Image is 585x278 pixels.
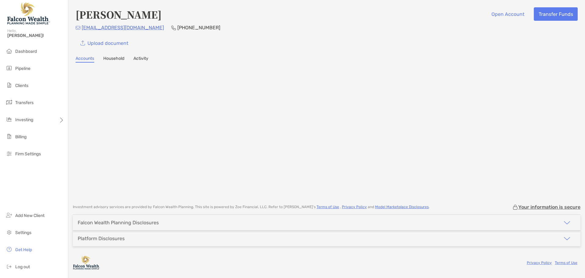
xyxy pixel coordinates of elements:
span: Firm Settings [15,151,41,157]
span: Dashboard [15,49,37,54]
img: get-help icon [5,246,13,253]
a: Privacy Policy [527,261,552,265]
span: Transfers [15,100,34,105]
a: Terms of Use [317,205,339,209]
div: Platform Disclosures [78,236,125,241]
div: Falcon Wealth Planning Disclosures [78,220,159,226]
img: icon arrow [563,219,571,226]
img: pipeline icon [5,64,13,72]
p: Your information is secure [518,204,580,210]
img: add_new_client icon [5,211,13,219]
a: Household [103,56,124,63]
span: Add New Client [15,213,44,218]
button: Transfer Funds [534,7,578,21]
img: billing icon [5,133,13,140]
span: Investing [15,117,33,122]
span: Log out [15,264,30,269]
img: clients icon [5,81,13,89]
img: Falcon Wealth Planning Logo [7,2,50,24]
img: company logo [73,256,100,269]
span: Get Help [15,247,32,252]
button: Open Account [487,7,529,21]
p: [EMAIL_ADDRESS][DOMAIN_NAME] [82,24,164,31]
span: Billing [15,134,27,139]
img: settings icon [5,229,13,236]
p: [PHONE_NUMBER] [177,24,220,31]
img: dashboard icon [5,47,13,55]
a: Activity [133,56,148,63]
img: firm-settings icon [5,150,13,157]
a: Upload document [76,36,133,50]
span: [PERSON_NAME]! [7,33,64,38]
img: Phone Icon [171,25,176,30]
a: Privacy Policy [342,205,367,209]
p: Investment advisory services are provided by Falcon Wealth Planning . This site is powered by Zoe... [73,205,430,209]
img: button icon [80,41,85,46]
img: transfers icon [5,99,13,106]
h4: [PERSON_NAME] [76,7,161,21]
a: Terms of Use [555,261,577,265]
span: Pipeline [15,66,30,71]
span: Clients [15,83,28,88]
img: Email Icon [76,26,80,30]
img: investing icon [5,116,13,123]
a: Accounts [76,56,94,63]
img: icon arrow [563,235,571,242]
img: logout icon [5,263,13,270]
a: Model Marketplace Disclosures [375,205,429,209]
span: Settings [15,230,31,235]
